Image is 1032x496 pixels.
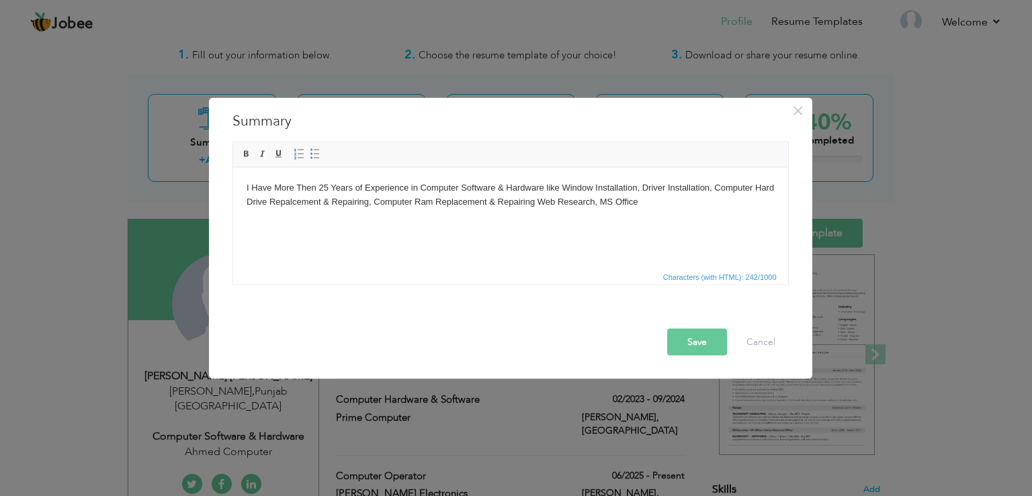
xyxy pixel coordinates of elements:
[239,146,254,161] a: Bold
[233,167,788,268] iframe: Rich Text Editor, summaryEditor
[308,146,322,161] a: Insert/Remove Bulleted List
[232,111,789,131] h3: Summary
[660,270,779,283] span: Characters (with HTML): 242/1000
[255,146,270,161] a: Italic
[787,99,809,121] button: Close
[667,328,727,355] button: Save
[660,270,781,283] div: Statistics
[292,146,306,161] a: Insert/Remove Numbered List
[733,328,789,355] button: Cancel
[792,98,804,122] span: ×
[271,146,286,161] a: Underline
